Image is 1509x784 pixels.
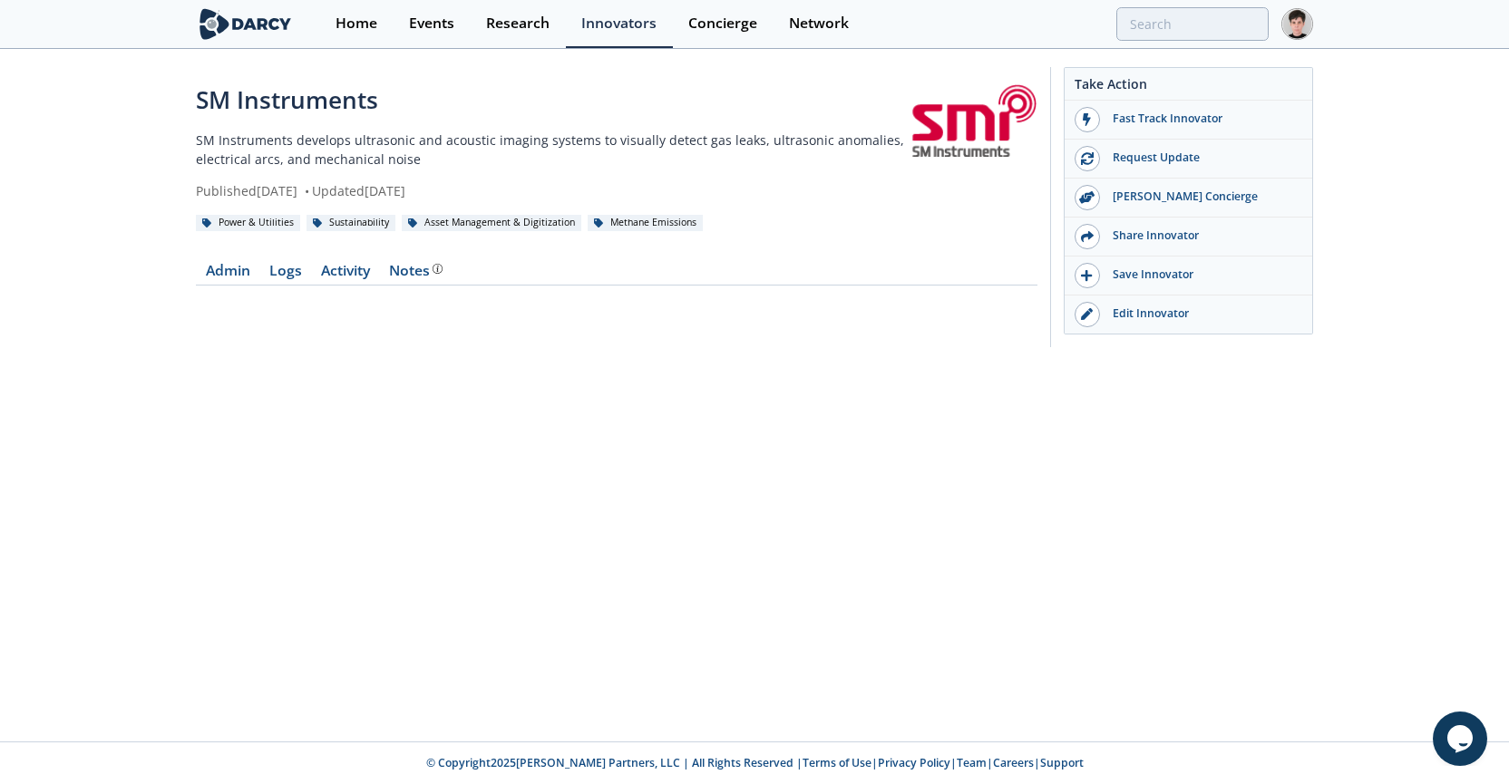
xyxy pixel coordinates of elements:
p: © Copyright 2025 [PERSON_NAME] Partners, LLC | All Rights Reserved | | | | | [83,755,1426,771]
div: Request Update [1100,150,1303,166]
a: Admin [196,264,259,286]
div: Network [789,16,849,31]
a: Privacy Policy [878,755,950,770]
a: Logs [259,264,311,286]
div: Take Action [1065,74,1312,101]
div: Home [336,16,377,31]
span: • [301,182,312,199]
div: Power & Utilities [196,215,300,231]
iframe: chat widget [1433,711,1491,766]
div: Published [DATE] Updated [DATE] [196,181,909,200]
div: SM Instruments [196,82,909,118]
img: Profile [1281,8,1313,40]
a: Edit Innovator [1065,295,1312,334]
a: Activity [311,264,379,286]
div: Save Innovator [1100,266,1303,283]
div: Notes [389,264,443,278]
div: Methane Emissions [588,215,703,231]
div: Research [486,16,550,31]
p: SM Instruments develops ultrasonic and acoustic imaging systems to visually detect gas leaks, ult... [196,131,909,169]
a: Notes [379,264,452,286]
div: Share Innovator [1100,227,1303,244]
div: Concierge [688,16,757,31]
button: Save Innovator [1065,256,1312,295]
div: Edit Innovator [1100,305,1303,322]
img: information.svg [433,264,443,274]
a: Terms of Use [803,755,871,770]
a: Team [957,755,987,770]
a: Support [1040,755,1084,770]
div: [PERSON_NAME] Concierge [1100,189,1303,205]
img: logo-wide.svg [196,8,295,40]
a: Careers [993,755,1034,770]
input: Advanced Search [1116,7,1269,41]
div: Innovators [581,16,657,31]
div: Fast Track Innovator [1100,111,1303,127]
div: Asset Management & Digitization [402,215,581,231]
div: Events [409,16,454,31]
div: Sustainability [307,215,395,231]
